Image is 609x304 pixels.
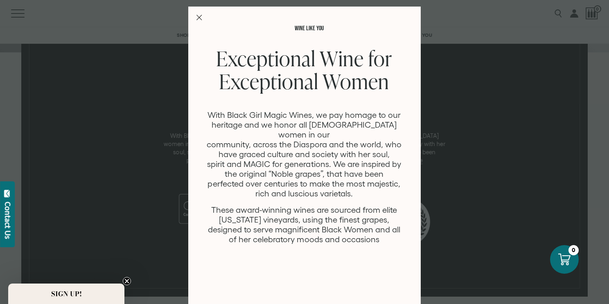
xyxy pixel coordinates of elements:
[203,110,405,198] p: With Black Girl Magic Wines, we pay homage to our heritage and we honor all [DEMOGRAPHIC_DATA] wo...
[203,47,405,93] h2: Exceptional Wine for Exceptional Women
[4,202,12,239] div: Contact Us
[568,245,579,255] div: 0
[203,205,405,244] p: These award-winning wines are sourced from elite [US_STATE] vineyards, using the finest grapes, d...
[196,15,202,20] button: Close Modal
[8,284,124,304] div: SIGN UP!Close teaser
[51,289,82,299] span: SIGN UP!
[203,25,415,32] p: WINE LIKE YOU
[123,277,131,285] button: Close teaser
